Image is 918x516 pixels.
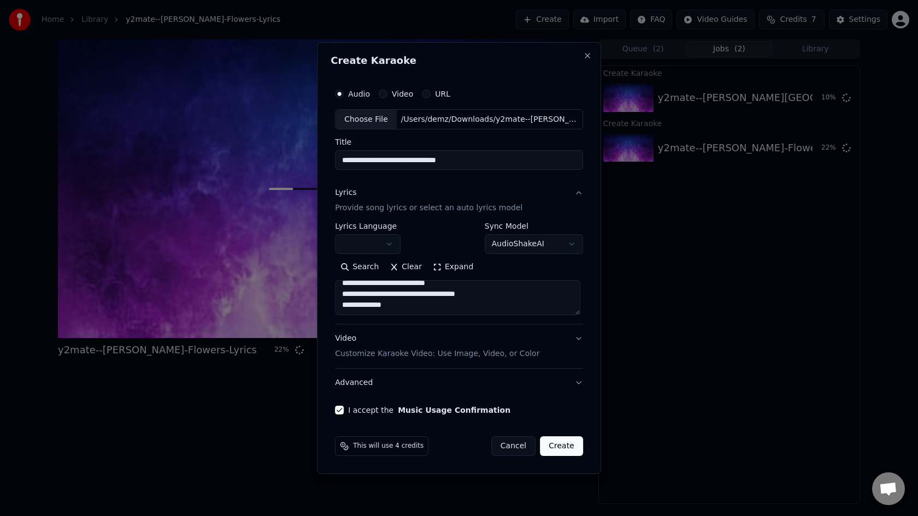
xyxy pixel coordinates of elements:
label: Video [392,90,413,98]
div: LyricsProvide song lyrics or select an auto lyrics model [335,223,583,324]
button: I accept the [398,406,510,414]
div: /Users/demz/Downloads/y2mate--[PERSON_NAME]-[PERSON_NAME]-Lyrics.mp3 [397,114,582,125]
span: This will use 4 credits [353,442,423,450]
label: Title [335,139,583,146]
button: Expand [427,259,479,276]
button: Advanced [335,369,583,397]
label: Lyrics Language [335,223,401,230]
h2: Create Karaoke [331,56,587,66]
div: Lyrics [335,188,356,199]
label: Sync Model [485,223,583,230]
label: I accept the [348,406,510,414]
button: VideoCustomize Karaoke Video: Use Image, Video, or Color [335,325,583,369]
button: Clear [384,259,427,276]
button: Cancel [491,436,535,456]
button: LyricsProvide song lyrics or select an auto lyrics model [335,179,583,223]
p: Provide song lyrics or select an auto lyrics model [335,203,522,214]
div: Video [335,334,539,360]
button: Create [540,436,583,456]
label: URL [435,90,450,98]
label: Audio [348,90,370,98]
button: Search [335,259,384,276]
p: Customize Karaoke Video: Use Image, Video, or Color [335,348,539,359]
div: Choose File [336,110,397,129]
